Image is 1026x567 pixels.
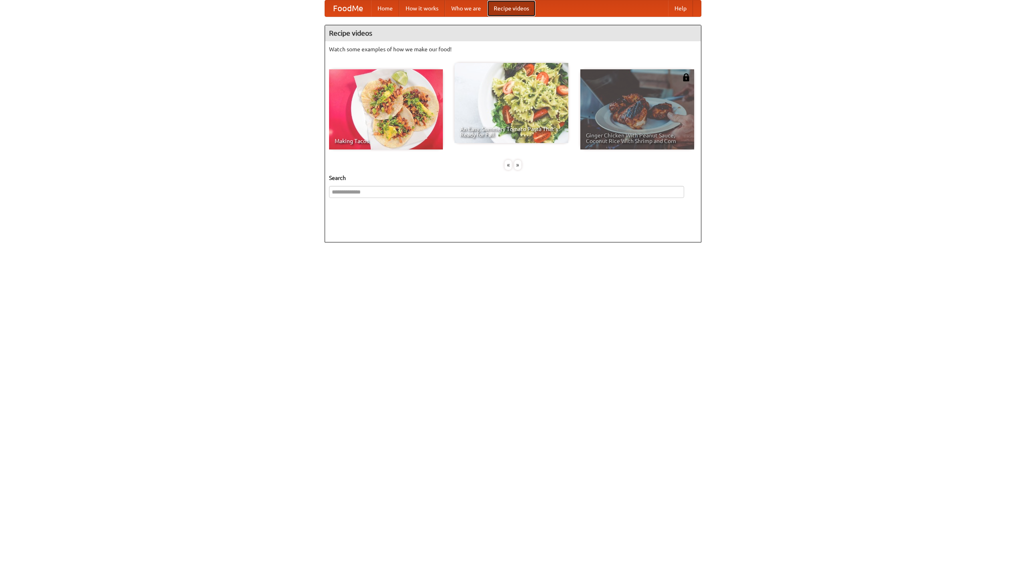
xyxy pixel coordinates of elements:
h4: Recipe videos [325,25,701,41]
a: How it works [399,0,445,16]
a: Help [668,0,693,16]
div: « [505,160,512,170]
a: An Easy, Summery Tomato Pasta That's Ready for Fall [454,63,568,143]
a: FoodMe [325,0,371,16]
img: 483408.png [682,73,690,81]
h5: Search [329,174,697,182]
a: Home [371,0,399,16]
span: Making Tacos [335,138,437,144]
div: » [514,160,521,170]
a: Who we are [445,0,487,16]
p: Watch some examples of how we make our food! [329,45,697,53]
a: Making Tacos [329,69,443,149]
span: An Easy, Summery Tomato Pasta That's Ready for Fall [460,126,563,137]
a: Recipe videos [487,0,535,16]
